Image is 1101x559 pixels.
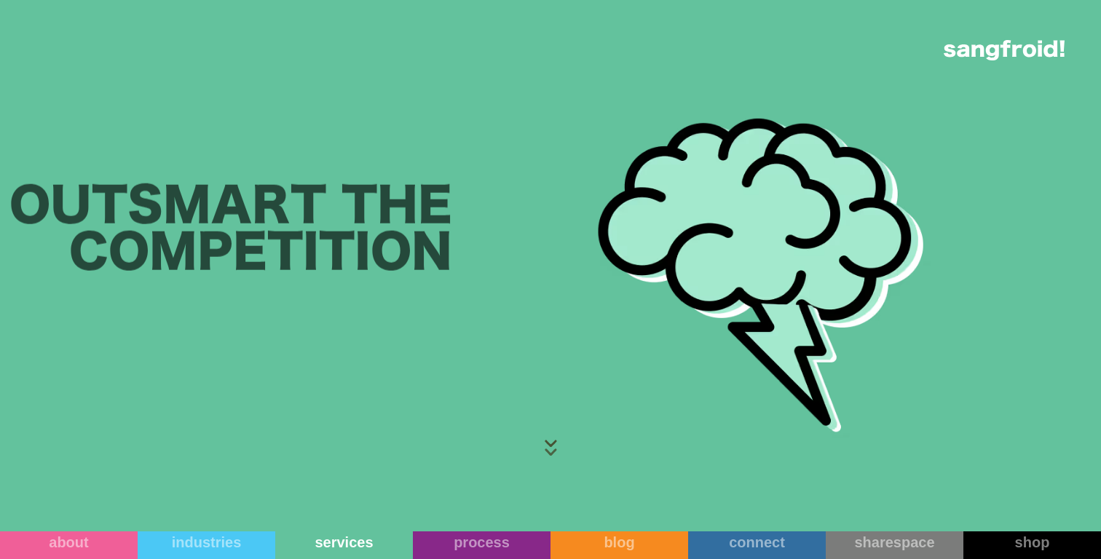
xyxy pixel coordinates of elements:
div: industries [138,534,275,551]
div: sharespace [826,534,963,551]
a: blog [550,531,688,559]
div: connect [688,534,826,551]
div: process [413,534,550,551]
div: blog [550,534,688,551]
a: industries [138,531,275,559]
a: shop [963,531,1101,559]
div: shop [963,534,1101,551]
div: services [275,534,413,551]
a: sharespace [826,531,963,559]
a: connect [688,531,826,559]
a: services [275,531,413,559]
a: process [413,531,550,559]
img: logo [944,40,1065,60]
